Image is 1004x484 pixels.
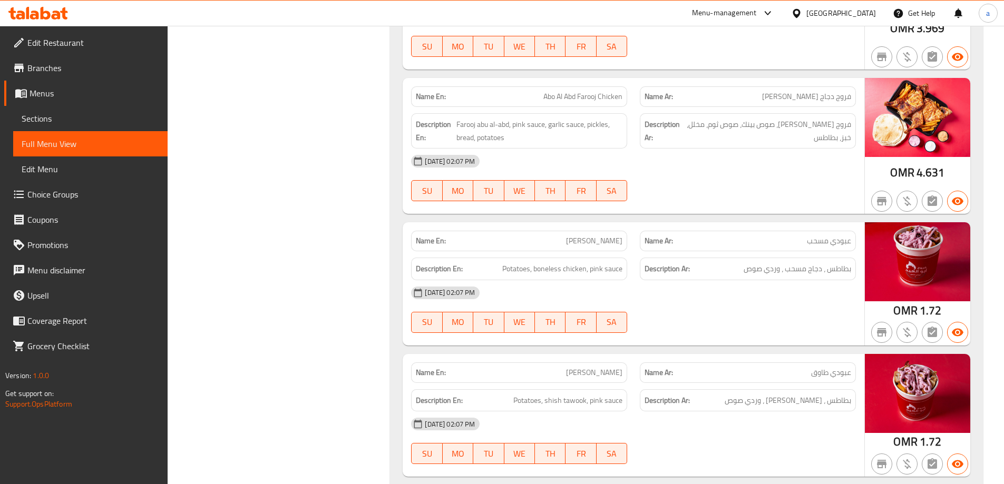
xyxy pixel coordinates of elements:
span: FR [570,446,592,461]
span: Branches [27,62,159,74]
span: MO [447,314,469,330]
span: TU [477,183,500,199]
button: WE [504,443,535,464]
span: Potatoes, shish tawook, pink sauce [513,394,622,407]
span: Edit Restaurant [27,36,159,49]
button: WE [504,36,535,57]
button: FR [566,312,596,333]
span: عبودي مسحب [807,235,851,246]
a: Full Menu View [13,131,168,156]
a: Coverage Report [4,308,168,333]
span: Potatoes, boneless chicken, pink sauce [502,262,622,275]
span: MO [447,183,469,199]
button: Not branch specific item [871,191,892,212]
button: Available [947,453,968,475]
a: Support.OpsPlatform [5,397,72,411]
button: Not has choices [922,453,943,475]
span: [PERSON_NAME] [566,235,622,246]
a: Branches [4,55,168,81]
button: Available [947,191,968,212]
span: 3.969 [917,18,945,38]
span: عبودي طاوق [811,367,851,378]
strong: Description Ar: [645,262,690,275]
button: TH [535,443,566,464]
a: Grocery Checklist [4,333,168,359]
button: Available [947,46,968,67]
div: Menu-management [692,7,757,19]
button: Purchased item [896,191,918,212]
strong: Name En: [416,235,446,246]
span: Abo Al Abd Farooj Chicken [543,91,622,102]
button: SA [597,180,627,201]
a: Edit Menu [13,156,168,182]
span: WE [509,446,531,461]
button: Not has choices [922,322,943,343]
span: SA [601,39,623,54]
span: OMR [890,162,914,183]
span: 1.72 [920,431,942,452]
span: TH [539,183,561,199]
button: MO [443,180,473,201]
span: Coverage Report [27,314,159,327]
a: Menus [4,81,168,106]
a: Upsell [4,283,168,308]
span: OMR [890,18,914,38]
span: [DATE] 02:07 PM [421,156,479,166]
a: Promotions [4,232,168,258]
button: TU [473,180,504,201]
button: TH [535,180,566,201]
span: OMR [893,300,917,321]
button: FR [566,180,596,201]
span: SU [416,314,438,330]
button: WE [504,312,535,333]
span: Full Menu View [22,137,159,150]
span: SU [416,39,438,54]
img: %D9%81%D8%B1%D9%88%D8%AC_%D8%A3%D8%A8%D9%88_%D8%A7%D9%84%D8%B9%D8%A8%D8%AF638732618223362720.jpg [865,78,970,157]
span: MO [447,446,469,461]
span: Choice Groups [27,188,159,201]
span: [DATE] 02:07 PM [421,419,479,429]
button: WE [504,180,535,201]
button: MO [443,36,473,57]
strong: Name En: [416,91,446,102]
a: Sections [13,106,168,131]
span: Coupons [27,213,159,226]
span: فروج دجاج [PERSON_NAME] [762,91,851,102]
span: OMR [893,431,917,452]
span: SA [601,183,623,199]
span: TH [539,314,561,330]
strong: Description En: [416,118,454,144]
span: Grocery Checklist [27,340,159,352]
button: Not branch specific item [871,322,892,343]
button: Available [947,322,968,343]
button: TH [535,36,566,57]
span: 4.631 [917,162,945,183]
span: Farooj abu al-abd, pink sauce, garlic sauce, pickles, bread, potatoes [456,118,622,144]
button: SU [411,312,442,333]
span: Sections [22,112,159,125]
span: بطاطس ، دجاج مسحب ، وردي صوص [744,262,851,275]
span: Upsell [27,289,159,302]
span: فروج ابو العبد، صوص بينك، صوص ثوم، مخلل، خبز، بطاطس [684,118,851,144]
button: MO [443,443,473,464]
button: Purchased item [896,453,918,475]
span: SA [601,314,623,330]
span: FR [570,183,592,199]
span: SA [601,446,623,461]
a: Choice Groups [4,182,168,207]
span: 1.0.0 [33,369,49,382]
span: TU [477,314,500,330]
a: Menu disclaimer [4,258,168,283]
button: SU [411,180,442,201]
button: TU [473,312,504,333]
img: %D8%B9%D8%A8%D9%88%D8%AF%D9%8A_%D9%85%D8%B3%D8%AD%D8%A8638732619578258210.jpg [865,222,970,301]
button: TU [473,36,504,57]
span: SU [416,183,438,199]
span: Version: [5,369,31,382]
span: WE [509,39,531,54]
strong: Description Ar: [645,394,690,407]
span: Promotions [27,239,159,251]
button: Not branch specific item [871,46,892,67]
span: MO [447,39,469,54]
img: %D8%B9%D8%A8%D9%88%D8%AF%D9%8A_%D8%B7%D8%A7%D9%88%D9%88%D9%82638732619832310046.jpg [865,354,970,433]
